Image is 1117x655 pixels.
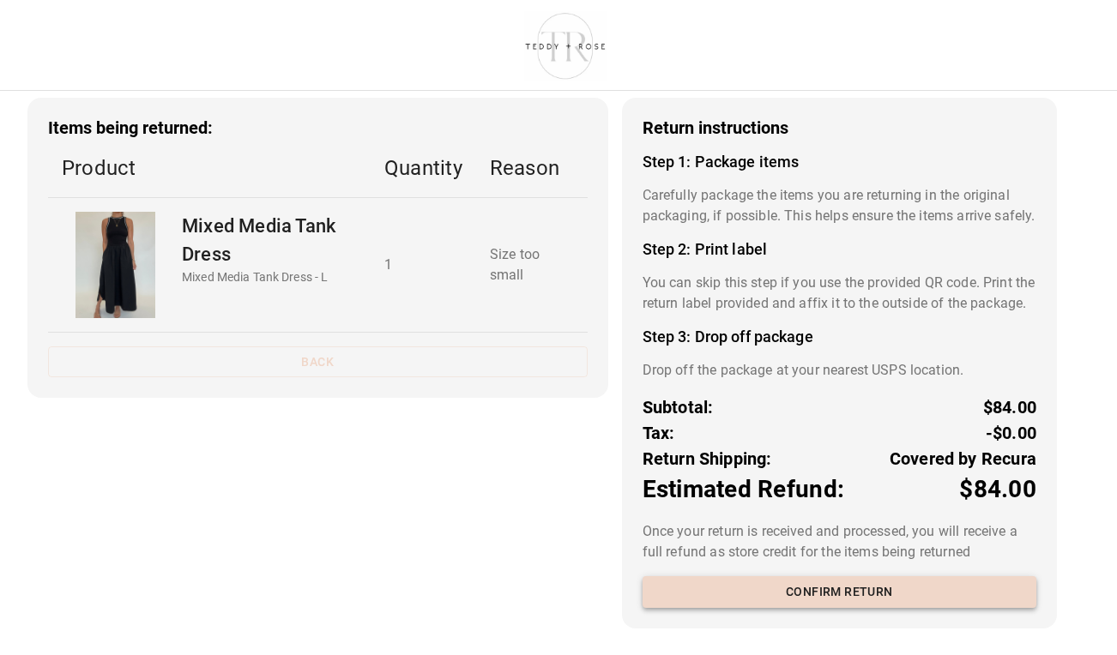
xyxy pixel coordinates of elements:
p: 1 [384,255,462,275]
p: Once your return is received and processed, you will receive a full refund as store credit for th... [643,521,1036,562]
p: Return Shipping: [643,446,772,472]
p: Drop off the package at your nearest USPS location. [643,360,1036,381]
p: Product [62,153,357,183]
p: Subtotal: [643,394,714,420]
button: Confirm return [643,576,1036,608]
p: Carefully package the items you are returning in the original packaging, if possible. This helps ... [643,185,1036,226]
p: Size too small [490,244,574,285]
h3: Items being returned: [48,118,588,138]
p: Tax: [643,420,675,446]
p: Quantity [384,153,462,183]
h4: Step 2: Print label [643,240,1036,259]
p: Covered by Recura [890,446,1036,472]
p: Mixed Media Tank Dress [182,212,357,268]
p: Reason [490,153,574,183]
h3: Return instructions [643,118,1036,138]
p: Mixed Media Tank Dress - L [182,268,357,286]
p: -$0.00 [986,420,1036,446]
h4: Step 1: Package items [643,153,1036,171]
img: shop-teddyrose.myshopify.com-d93983e8-e25b-478f-b32e-9430bef33fdd [517,9,614,82]
h4: Step 3: Drop off package [643,327,1036,346]
p: $84.00 [983,394,1036,420]
p: You can skip this step if you use the provided QR code. Print the return label provided and affix... [643,273,1036,314]
p: $84.00 [959,472,1036,508]
p: Estimated Refund: [643,472,844,508]
button: Back [48,346,588,378]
